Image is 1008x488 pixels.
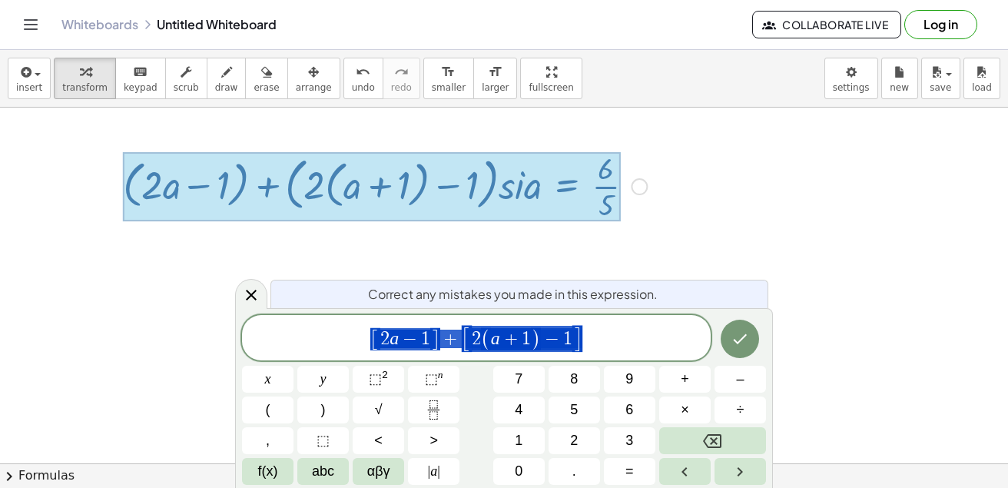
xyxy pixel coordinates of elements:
button: Backspace [659,427,766,454]
span: ) [531,328,541,350]
span: − [541,330,563,348]
sup: 2 [382,369,388,380]
button: Right arrow [715,458,766,485]
span: ⬚ [369,371,382,387]
button: redoredo [383,58,420,99]
sup: n [438,369,443,380]
span: 9 [625,369,633,390]
span: erase [254,82,279,93]
span: αβγ [367,461,390,482]
button: insert [8,58,51,99]
button: Done [721,320,759,358]
button: 6 [604,397,655,423]
button: Collaborate Live [752,11,901,38]
button: Greater than [408,427,459,454]
button: undoundo [343,58,383,99]
span: x [265,369,271,390]
button: 8 [549,366,600,393]
button: Greek alphabet [353,458,404,485]
span: √ [375,400,383,420]
i: keyboard [133,63,148,81]
button: Superscript [408,366,459,393]
button: , [242,427,293,454]
i: format_size [488,63,502,81]
span: × [681,400,689,420]
span: [ [462,326,472,353]
span: undo [352,82,375,93]
button: format_sizesmaller [423,58,474,99]
button: fullscreen [520,58,582,99]
span: ⬚ [425,371,438,387]
span: > [429,430,438,451]
button: Squared [353,366,404,393]
span: | [428,463,431,479]
span: − [399,330,421,348]
span: Correct any mistakes you made in this expression. [368,285,658,304]
span: 7 [515,369,522,390]
span: 3 [625,430,633,451]
i: redo [394,63,409,81]
button: scrub [165,58,207,99]
button: save [921,58,960,99]
span: larger [482,82,509,93]
button: 2 [549,427,600,454]
span: 1 [522,330,531,348]
span: 6 [625,400,633,420]
span: ) [321,400,326,420]
button: 0 [493,458,545,485]
button: Plus [659,366,711,393]
button: new [881,58,918,99]
button: Minus [715,366,766,393]
span: insert [16,82,42,93]
span: 4 [515,400,522,420]
span: 2 [472,330,481,348]
a: Whiteboards [61,17,138,32]
span: fullscreen [529,82,573,93]
span: keypad [124,82,157,93]
span: draw [215,82,238,93]
span: ⬚ [317,430,330,451]
span: 1 [515,430,522,451]
button: settings [824,58,878,99]
span: abc [312,461,334,482]
span: ( [481,328,491,350]
span: Collaborate Live [765,18,888,32]
button: Times [659,397,711,423]
span: smaller [432,82,466,93]
button: Absolute value [408,458,459,485]
button: y [297,366,349,393]
span: ( [266,400,270,420]
span: ] [572,326,582,353]
button: Log in [904,10,977,39]
span: + [500,330,522,348]
button: Less than [353,427,404,454]
span: save [930,82,951,93]
button: Functions [242,458,293,485]
span: scrub [174,82,199,93]
button: format_sizelarger [473,58,517,99]
button: keyboardkeypad [115,58,166,99]
button: draw [207,58,247,99]
span: 5 [570,400,578,420]
span: , [266,430,270,451]
i: undo [356,63,370,81]
var: a [491,328,500,348]
span: 8 [570,369,578,390]
span: transform [62,82,108,93]
span: 1 [563,330,572,348]
button: 4 [493,397,545,423]
span: y [320,369,327,390]
span: 2 [380,330,390,348]
button: Alphabet [297,458,349,485]
span: = [625,461,634,482]
button: Fraction [408,397,459,423]
span: arrange [296,82,332,93]
span: . [572,461,576,482]
button: load [963,58,1000,99]
button: transform [54,58,116,99]
span: [ [370,328,380,350]
span: 0 [515,461,522,482]
button: 1 [493,427,545,454]
span: redo [391,82,412,93]
button: 7 [493,366,545,393]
